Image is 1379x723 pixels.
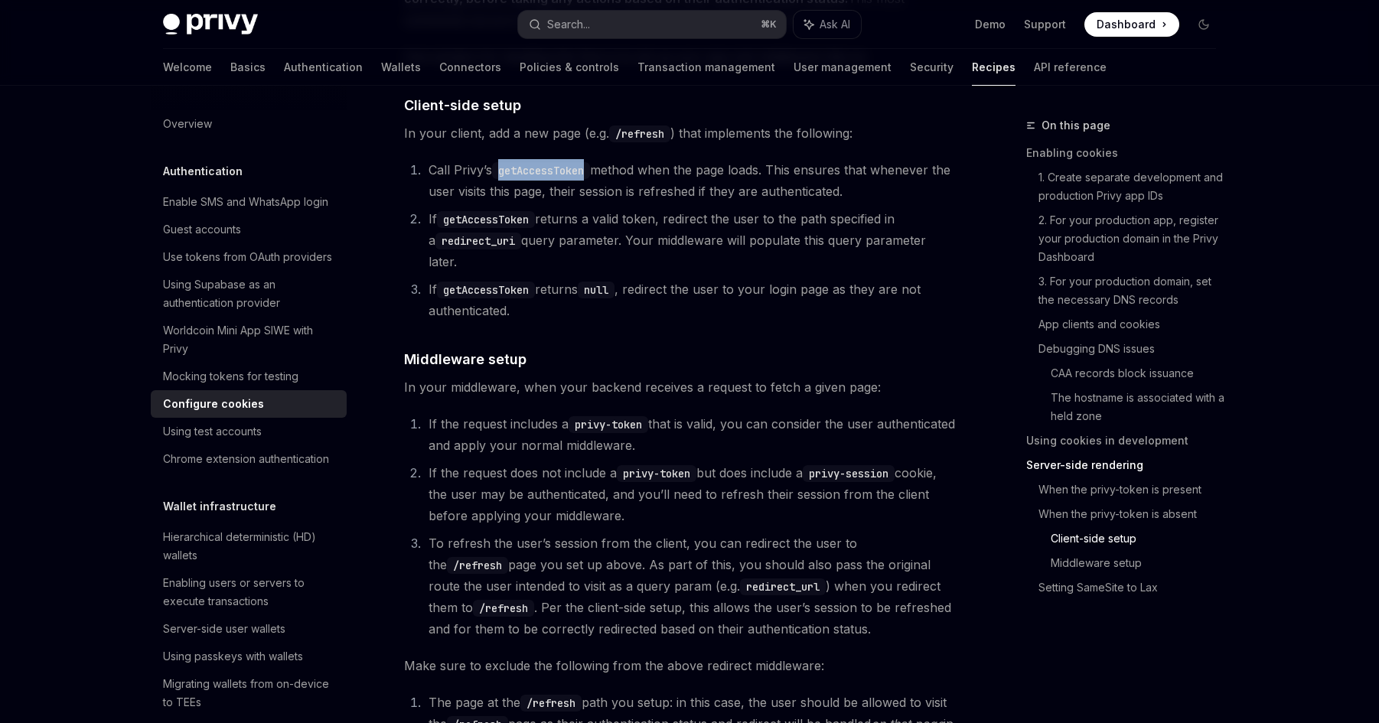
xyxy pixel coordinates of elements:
[439,49,501,86] a: Connectors
[424,208,956,272] li: If returns a valid token, redirect the user to the path specified in a query parameter. Your midd...
[163,220,241,239] div: Guest accounts
[151,418,347,445] a: Using test accounts
[1026,141,1228,165] a: Enabling cookies
[569,416,648,433] code: privy-token
[424,159,956,202] li: Call Privy’s method when the page loads. This ensures that whenever the user visits this page, th...
[1026,453,1228,477] a: Server-side rendering
[1051,551,1228,575] a: Middleware setup
[1038,477,1228,502] a: When the privy-token is present
[1038,269,1228,312] a: 3. For your production domain, set the necessary DNS records
[151,110,347,138] a: Overview
[163,574,337,611] div: Enabling users or servers to execute transactions
[1084,12,1179,37] a: Dashboard
[975,17,1006,32] a: Demo
[230,49,266,86] a: Basics
[617,465,696,482] code: privy-token
[404,122,956,144] span: In your client, add a new page (e.g. ) that implements the following:
[520,695,582,712] code: /refresh
[424,278,956,321] li: If returns , redirect the user to your login page as they are not authenticated.
[1051,526,1228,551] a: Client-side setup
[163,115,212,133] div: Overview
[163,367,298,386] div: Mocking tokens for testing
[972,49,1016,86] a: Recipes
[151,317,347,363] a: Worldcoin Mini App SIWE with Privy
[578,282,615,298] code: null
[151,188,347,216] a: Enable SMS and WhatsApp login
[1034,49,1107,86] a: API reference
[151,445,347,473] a: Chrome extension authentication
[437,282,535,298] code: getAccessToken
[1024,17,1066,32] a: Support
[1038,575,1228,600] a: Setting SameSite to Lax
[151,363,347,390] a: Mocking tokens for testing
[1192,12,1216,37] button: Toggle dark mode
[1038,337,1228,361] a: Debugging DNS issues
[447,557,508,574] code: /refresh
[151,670,347,716] a: Migrating wallets from on-device to TEEs
[1042,116,1110,135] span: On this page
[740,578,826,595] code: redirect_url
[404,349,526,370] span: Middleware setup
[794,11,861,38] button: Ask AI
[151,271,347,317] a: Using Supabase as an authentication provider
[404,376,956,398] span: In your middleware, when your backend receives a request to fetch a given page:
[435,233,521,249] code: redirect_uri
[163,193,328,211] div: Enable SMS and WhatsApp login
[1038,165,1228,208] a: 1. Create separate development and production Privy app IDs
[424,532,956,640] li: To refresh the user’s session from the client, you can redirect the user to the page you set up a...
[424,462,956,526] li: If the request does not include a but does include a cookie, the user may be authenticated, and y...
[163,620,285,638] div: Server-side user wallets
[163,528,337,565] div: Hierarchical deterministic (HD) wallets
[163,647,303,666] div: Using passkeys with wallets
[1038,312,1228,337] a: App clients and cookies
[803,465,895,482] code: privy-session
[518,11,786,38] button: Search...⌘K
[492,162,590,179] code: getAccessToken
[151,216,347,243] a: Guest accounts
[151,615,347,643] a: Server-side user wallets
[910,49,954,86] a: Security
[404,95,521,116] span: Client-side setup
[1097,17,1156,32] span: Dashboard
[151,643,347,670] a: Using passkeys with wallets
[637,49,775,86] a: Transaction management
[151,243,347,271] a: Use tokens from OAuth providers
[163,675,337,712] div: Migrating wallets from on-device to TEEs
[163,422,262,441] div: Using test accounts
[163,395,264,413] div: Configure cookies
[437,211,535,228] code: getAccessToken
[163,321,337,358] div: Worldcoin Mini App SIWE with Privy
[163,497,276,516] h5: Wallet infrastructure
[1026,428,1228,453] a: Using cookies in development
[1038,208,1228,269] a: 2. For your production app, register your production domain in the Privy Dashboard
[473,600,534,617] code: /refresh
[163,162,243,181] h5: Authentication
[547,15,590,34] div: Search...
[1051,361,1228,386] a: CAA records block issuance
[163,14,258,35] img: dark logo
[609,125,670,142] code: /refresh
[820,17,850,32] span: Ask AI
[761,18,777,31] span: ⌘ K
[381,49,421,86] a: Wallets
[520,49,619,86] a: Policies & controls
[163,450,329,468] div: Chrome extension authentication
[1051,386,1228,428] a: The hostname is associated with a held zone
[284,49,363,86] a: Authentication
[151,390,347,418] a: Configure cookies
[163,275,337,312] div: Using Supabase as an authentication provider
[794,49,892,86] a: User management
[163,49,212,86] a: Welcome
[151,569,347,615] a: Enabling users or servers to execute transactions
[424,413,956,456] li: If the request includes a that is valid, you can consider the user authenticated and apply your n...
[404,655,956,676] span: Make sure to exclude the following from the above redirect middleware:
[1038,502,1228,526] a: When the privy-token is absent
[163,248,332,266] div: Use tokens from OAuth providers
[151,523,347,569] a: Hierarchical deterministic (HD) wallets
